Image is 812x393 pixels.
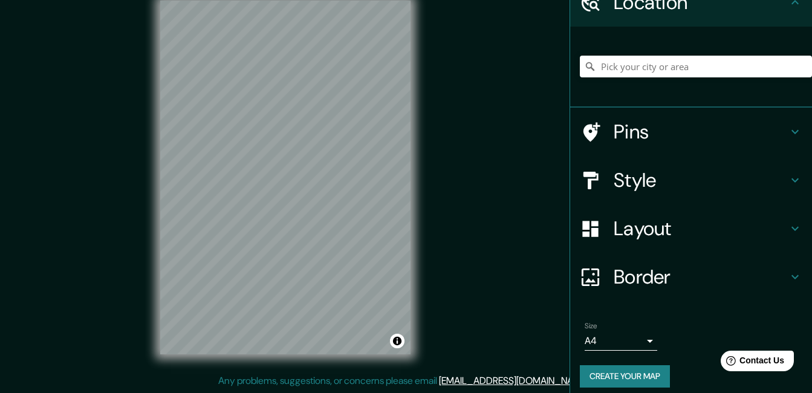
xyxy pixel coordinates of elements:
a: [EMAIL_ADDRESS][DOMAIN_NAME] [439,374,588,387]
button: Toggle attribution [390,334,404,348]
div: Style [570,156,812,204]
div: A4 [585,331,657,351]
iframe: Help widget launcher [704,346,799,380]
div: Border [570,253,812,301]
button: Create your map [580,365,670,388]
input: Pick your city or area [580,56,812,77]
h4: Pins [614,120,788,144]
div: Layout [570,204,812,253]
h4: Layout [614,216,788,241]
label: Size [585,321,597,331]
div: Pins [570,108,812,156]
canvas: Map [160,1,411,354]
p: Any problems, suggestions, or concerns please email . [218,374,590,388]
h4: Border [614,265,788,289]
h4: Style [614,168,788,192]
